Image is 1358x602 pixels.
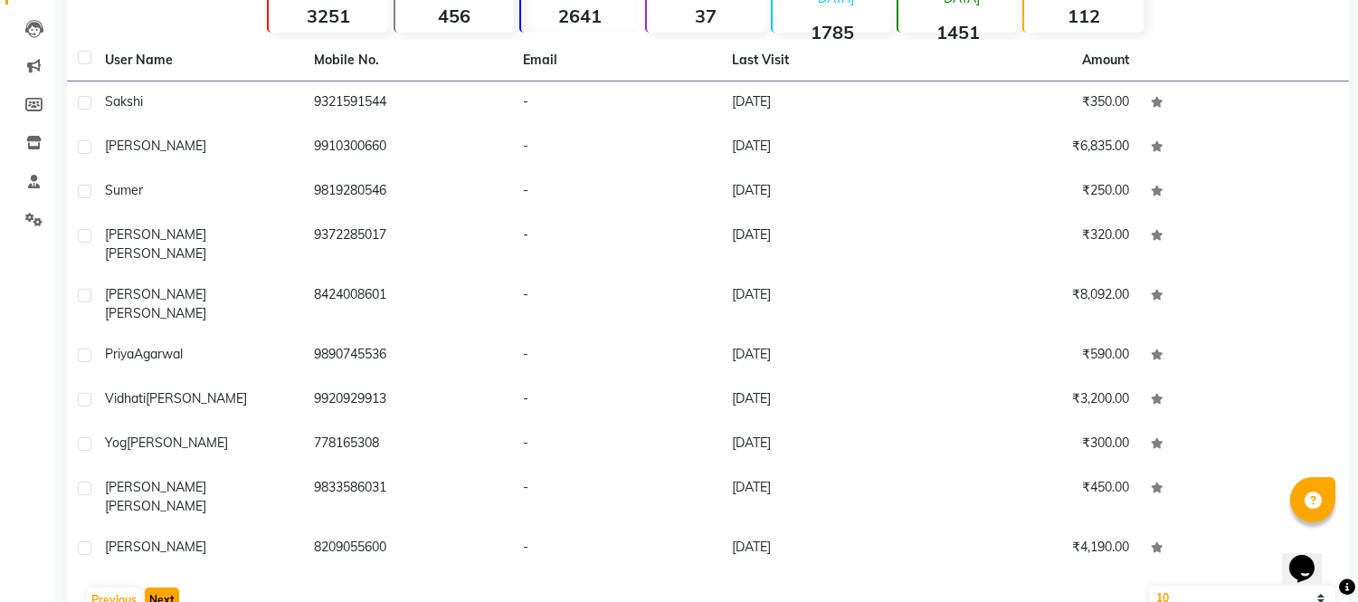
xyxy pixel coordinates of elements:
td: [DATE] [721,527,930,571]
td: - [512,378,721,423]
td: ₹450.00 [931,467,1140,527]
strong: 1785 [773,21,891,43]
td: 9321591544 [303,81,512,126]
td: [DATE] [721,378,930,423]
td: 9890745536 [303,334,512,378]
td: 9833586031 [303,467,512,527]
th: Last Visit [721,40,930,81]
span: Sakshi [105,93,143,110]
td: ₹350.00 [931,81,1140,126]
iframe: chat widget [1282,530,1340,584]
strong: 112 [1024,5,1143,27]
td: [DATE] [721,467,930,527]
td: 9920929913 [303,378,512,423]
td: - [512,467,721,527]
span: [PERSON_NAME] [105,498,206,514]
span: [PERSON_NAME] [105,286,206,302]
td: [DATE] [721,81,930,126]
td: - [512,334,721,378]
span: [PERSON_NAME] [105,305,206,321]
td: - [512,423,721,467]
th: Email [512,40,721,81]
span: [PERSON_NAME] [105,539,206,555]
td: 8209055600 [303,527,512,571]
span: Agarwal [134,346,183,362]
span: [PERSON_NAME] [146,390,247,406]
td: ₹8,092.00 [931,274,1140,334]
td: 9372285017 [303,215,512,274]
span: Vidhati [105,390,146,406]
span: [PERSON_NAME] [127,435,228,451]
td: 9819280546 [303,170,512,215]
strong: 3251 [269,5,387,27]
span: [PERSON_NAME] [105,138,206,154]
td: - [512,527,721,571]
td: ₹250.00 [931,170,1140,215]
td: [DATE] [721,170,930,215]
strong: 1451 [898,21,1017,43]
td: [DATE] [721,215,930,274]
span: [PERSON_NAME] [105,245,206,262]
td: [DATE] [721,274,930,334]
td: [DATE] [721,126,930,170]
span: Sumer [105,182,143,198]
td: ₹300.00 [931,423,1140,467]
td: - [512,170,721,215]
strong: 456 [395,5,514,27]
span: Yog [105,435,127,451]
td: - [512,81,721,126]
td: 778165308 [303,423,512,467]
td: ₹4,190.00 [931,527,1140,571]
td: - [512,215,721,274]
td: ₹590.00 [931,334,1140,378]
span: [PERSON_NAME] [105,226,206,243]
th: Mobile No. [303,40,512,81]
strong: 2641 [521,5,640,27]
td: [DATE] [721,423,930,467]
td: - [512,126,721,170]
span: [PERSON_NAME] [105,479,206,495]
td: [DATE] [721,334,930,378]
span: Priya [105,346,134,362]
td: - [512,274,721,334]
th: User Name [94,40,303,81]
td: 8424008601 [303,274,512,334]
strong: 37 [647,5,765,27]
td: ₹6,835.00 [931,126,1140,170]
td: ₹320.00 [931,215,1140,274]
td: 9910300660 [303,126,512,170]
th: Amount [1071,40,1140,81]
td: ₹3,200.00 [931,378,1140,423]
